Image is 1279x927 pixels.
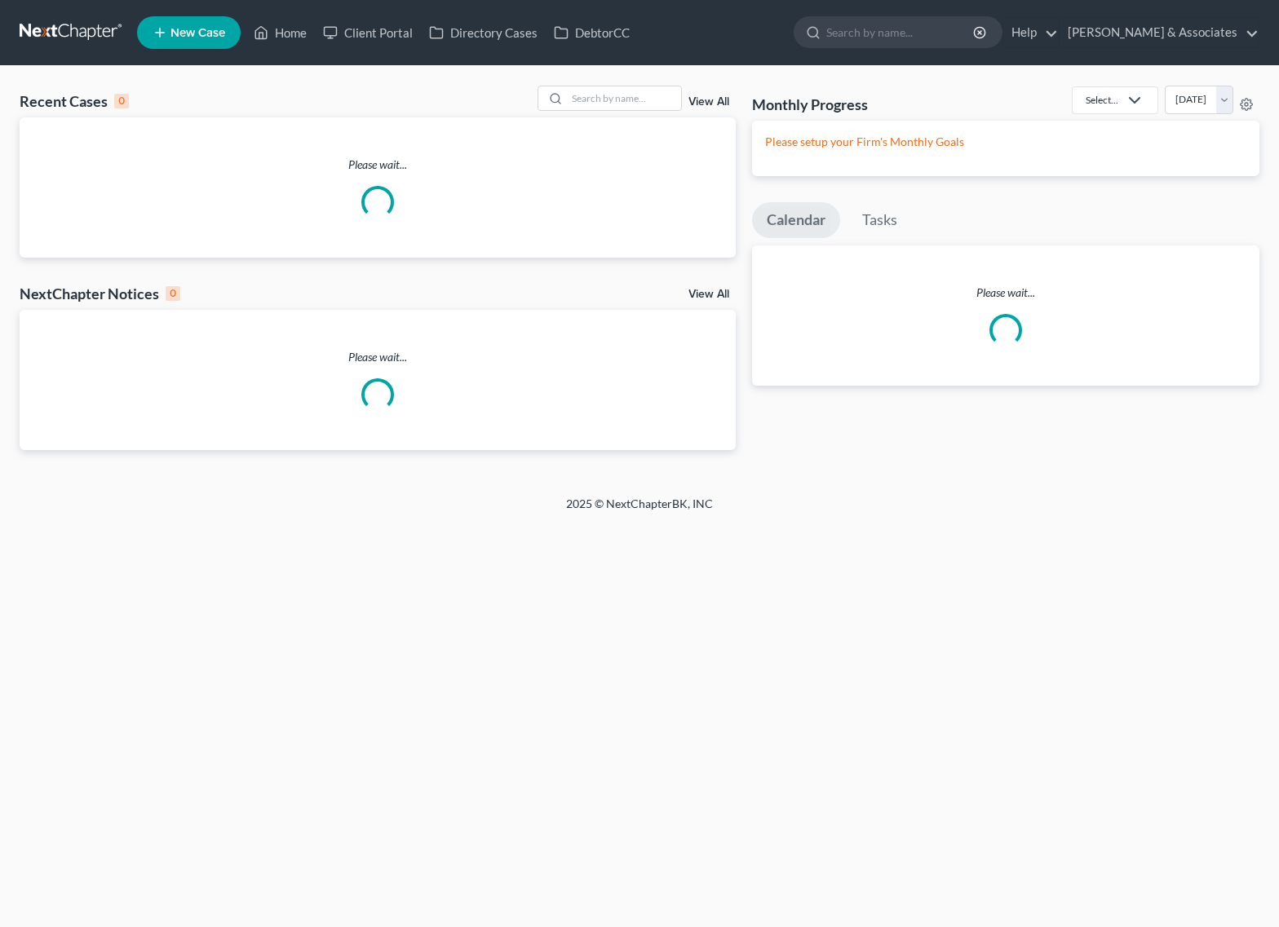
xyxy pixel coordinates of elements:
p: Please wait... [752,285,1259,301]
a: Client Portal [315,18,421,47]
div: 0 [114,94,129,108]
a: Tasks [848,202,912,238]
a: View All [688,289,729,300]
a: Help [1003,18,1058,47]
p: Please setup your Firm's Monthly Goals [765,134,1246,150]
a: [PERSON_NAME] & Associates [1060,18,1259,47]
a: Directory Cases [421,18,546,47]
a: Calendar [752,202,840,238]
span: New Case [170,27,225,39]
p: Please wait... [20,157,736,173]
input: Search by name... [567,86,681,110]
a: View All [688,96,729,108]
div: 2025 © NextChapterBK, INC [175,496,1104,525]
div: Recent Cases [20,91,129,111]
a: DebtorCC [546,18,638,47]
div: NextChapter Notices [20,284,180,303]
div: Select... [1086,93,1118,107]
div: 0 [166,286,180,301]
input: Search by name... [826,17,976,47]
a: Home [246,18,315,47]
p: Please wait... [20,349,736,365]
h3: Monthly Progress [752,95,868,114]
